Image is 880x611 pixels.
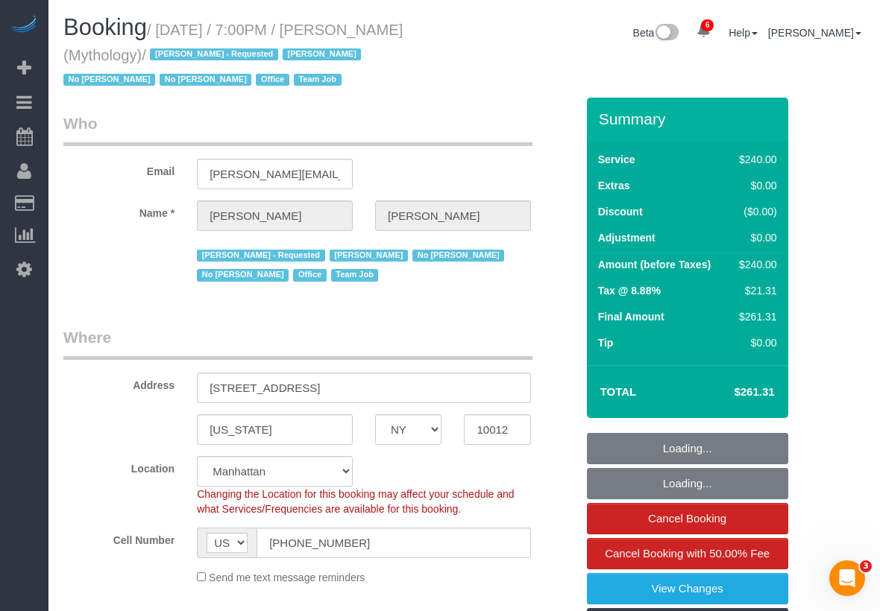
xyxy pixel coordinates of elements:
[733,152,776,167] div: $240.00
[52,528,186,548] label: Cell Number
[294,74,342,86] span: Team Job
[689,386,774,399] h4: $261.31
[63,14,147,40] span: Booking
[256,74,289,86] span: Office
[150,48,277,60] span: [PERSON_NAME] - Requested
[598,152,635,167] label: Service
[330,250,408,262] span: [PERSON_NAME]
[9,15,39,36] img: Automaid Logo
[733,204,776,219] div: ($0.00)
[598,230,656,245] label: Adjustment
[197,269,289,281] span: No [PERSON_NAME]
[293,269,326,281] span: Office
[600,385,637,398] strong: Total
[331,269,379,281] span: Team Job
[464,414,530,445] input: Zip Code
[63,326,532,360] legend: Where
[689,15,718,48] a: 6
[733,283,776,298] div: $21.31
[733,230,776,245] div: $0.00
[412,250,504,262] span: No [PERSON_NAME]
[598,309,664,324] label: Final Amount
[633,27,679,39] a: Beta
[729,27,758,39] a: Help
[587,573,788,604] a: View Changes
[197,414,353,445] input: City
[63,22,403,89] small: / [DATE] / 7:00PM / [PERSON_NAME] (Mythology)
[257,528,531,558] input: Cell Number
[733,335,776,350] div: $0.00
[375,200,531,231] input: Last Name
[197,250,324,262] span: [PERSON_NAME] - Requested
[733,257,776,272] div: $240.00
[63,113,532,146] legend: Who
[283,48,361,60] span: [PERSON_NAME]
[654,24,679,43] img: New interface
[598,335,614,350] label: Tip
[829,560,865,596] iframe: Intercom live chat
[209,572,365,583] span: Send me text message reminders
[587,538,788,569] a: Cancel Booking with 50.00% Fee
[52,200,186,221] label: Name *
[598,283,661,298] label: Tax @ 8.88%
[598,204,643,219] label: Discount
[52,159,186,179] label: Email
[733,309,776,324] div: $261.31
[768,27,861,39] a: [PERSON_NAME]
[160,74,251,86] span: No [PERSON_NAME]
[701,19,714,31] span: 6
[197,200,353,231] input: First Name
[197,159,353,189] input: Email
[63,47,365,89] span: /
[860,560,872,572] span: 3
[197,488,514,515] span: Changing the Location for this booking may affect your schedule and what Services/Frequencies are...
[599,110,781,127] h3: Summary
[605,547,770,560] span: Cancel Booking with 50.00% Fee
[587,503,788,534] a: Cancel Booking
[598,257,711,272] label: Amount (before Taxes)
[598,178,630,193] label: Extras
[63,74,155,86] span: No [PERSON_NAME]
[733,178,776,193] div: $0.00
[52,456,186,476] label: Location
[52,373,186,393] label: Address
